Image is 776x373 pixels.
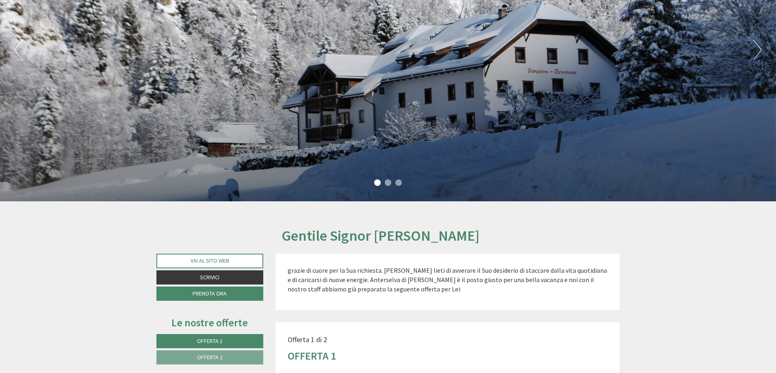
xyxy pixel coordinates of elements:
[156,254,263,268] a: Vai al sito web
[288,348,336,363] div: Offerta 1
[197,354,223,361] span: Offerta 2
[156,287,263,301] a: Prenota ora
[282,228,479,244] h1: Gentile Signor [PERSON_NAME]
[14,40,23,60] button: Previous
[288,335,327,344] span: Offerta 1 di 2
[197,337,223,345] span: Offerta 1
[753,40,762,60] button: Next
[156,270,263,285] a: Scrivici
[288,266,608,294] p: grazie di cuore per la Sua richiesta. [PERSON_NAME] lieti di avverare il Suo desiderio di staccar...
[156,315,263,330] div: Le nostre offerte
